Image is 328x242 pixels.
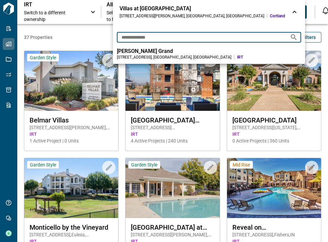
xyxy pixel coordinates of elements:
[270,13,285,19] span: Cortland
[120,5,285,12] div: Villas at [GEOGRAPHIC_DATA]
[120,13,264,19] div: [STREET_ADDRESS][PERSON_NAME] , [GEOGRAPHIC_DATA] , [GEOGRAPHIC_DATA]
[117,55,231,60] div: [STREET_ADDRESS] , [GEOGRAPHIC_DATA] , [GEOGRAPHIC_DATA]
[117,48,301,55] div: [PERSON_NAME] Grand
[287,31,300,44] button: Search projects
[237,55,301,60] span: IRT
